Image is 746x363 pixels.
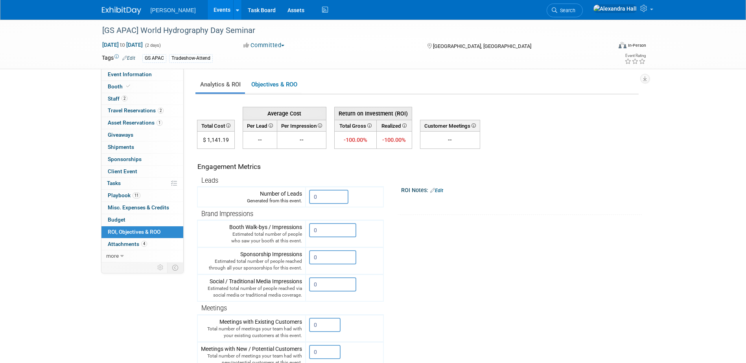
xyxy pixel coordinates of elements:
th: Realized [377,120,412,131]
span: Shipments [108,144,134,150]
div: Total number of meetings your team had with your existing customers at this event. [201,326,302,339]
a: Sponsorships [101,154,183,165]
span: to [119,42,126,48]
a: Event Information [101,69,183,81]
span: more [106,253,119,259]
div: ROI Notes: [401,184,642,194]
div: [GS APAC] World Hydrography Day Seminar [99,24,600,38]
div: Number of Leads [201,190,302,204]
div: Social / Traditional Media Impressions [201,277,302,299]
span: 2 [122,95,127,101]
div: Engagement Metrics [197,162,380,172]
a: Tasks [101,178,183,189]
div: GS APAC [142,54,166,62]
th: Per Impression [277,120,326,131]
span: 2 [158,108,164,114]
td: Personalize Event Tab Strip [154,262,168,273]
div: Event Format [565,41,647,53]
a: Client Event [101,166,183,178]
th: Total Gross [334,120,377,131]
span: Budget [108,216,125,223]
span: (2 days) [144,43,161,48]
span: 4 [141,241,147,247]
span: Misc. Expenses & Credits [108,204,169,211]
i: Booth reservation complete [126,84,130,88]
span: Leads [201,177,218,184]
td: $ 1,141.19 [197,132,234,149]
div: Estimated total number of people who saw your booth at this event. [201,231,302,244]
img: ExhibitDay [102,7,141,15]
span: Meetings [201,304,227,312]
button: Committed [241,41,287,49]
a: Misc. Expenses & Credits [101,202,183,214]
span: Asset Reservations [108,119,162,126]
div: -- [424,136,477,144]
td: Toggle Event Tabs [167,262,183,273]
a: Travel Reservations2 [101,105,183,117]
span: Brand Impressions [201,210,253,218]
a: Objectives & ROO [247,77,302,92]
span: -- [258,137,262,143]
div: Sponsorship Impressions [201,250,302,271]
a: Edit [430,188,443,193]
span: [GEOGRAPHIC_DATA], [GEOGRAPHIC_DATA] [433,43,531,49]
div: Estimated total number of people reached through all your sponsorships for this event. [201,258,302,271]
th: Per Lead [243,120,277,131]
span: Sponsorships [108,156,142,162]
a: more [101,250,183,262]
div: Booth Walk-bys / Impressions [201,223,302,244]
div: Generated from this event. [201,198,302,204]
div: Tradeshow-Attend [169,54,213,62]
span: -100.00% [382,136,406,143]
a: Playbook11 [101,190,183,202]
th: Return on Investment (ROI) [334,107,412,120]
a: Edit [122,55,135,61]
span: Client Event [108,168,137,174]
a: Shipments [101,141,183,153]
span: Tasks [107,180,121,186]
a: Booth [101,81,183,93]
div: In-Person [628,42,646,48]
span: Playbook [108,192,140,198]
td: Tags [102,54,135,63]
div: Estimated total number of people reached via social media or traditional media coverage. [201,285,302,299]
span: -100.00% [344,136,367,143]
span: Staff [108,95,127,102]
span: Travel Reservations [108,107,164,114]
span: Booth [108,83,132,90]
span: -- [300,137,304,143]
span: Event Information [108,71,152,77]
a: ROI, Objectives & ROO [101,226,183,238]
th: Average Cost [243,107,326,120]
img: Alexandra Hall [593,4,637,13]
a: Search [547,4,583,17]
span: Giveaways [108,132,133,138]
div: Meetings with Existing Customers [201,318,302,339]
a: Staff2 [101,93,183,105]
span: 11 [133,192,140,198]
span: [DATE] [DATE] [102,41,143,48]
a: Asset Reservations1 [101,117,183,129]
img: Format-Inperson.png [619,42,626,48]
span: [PERSON_NAME] [151,7,196,13]
a: Analytics & ROI [195,77,245,92]
a: Attachments4 [101,238,183,250]
th: Customer Meetings [420,120,480,131]
span: Search [557,7,575,13]
span: ROI, Objectives & ROO [108,229,160,235]
span: 1 [157,120,162,126]
a: Budget [101,214,183,226]
span: Attachments [108,241,147,247]
a: Giveaways [101,129,183,141]
th: Total Cost [197,120,234,131]
div: Event Rating [624,54,646,58]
